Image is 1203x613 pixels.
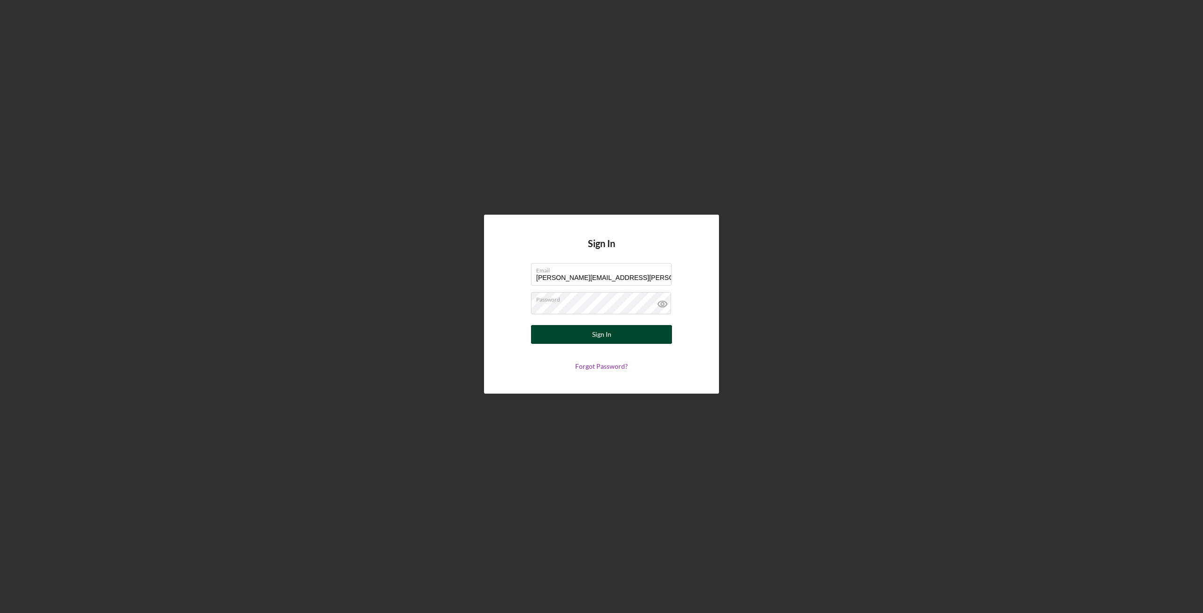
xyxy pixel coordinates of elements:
div: Sign In [592,325,611,344]
button: Sign In [531,325,672,344]
a: Forgot Password? [575,362,628,370]
label: Password [536,293,672,303]
label: Email [536,264,672,274]
h4: Sign In [588,238,615,263]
